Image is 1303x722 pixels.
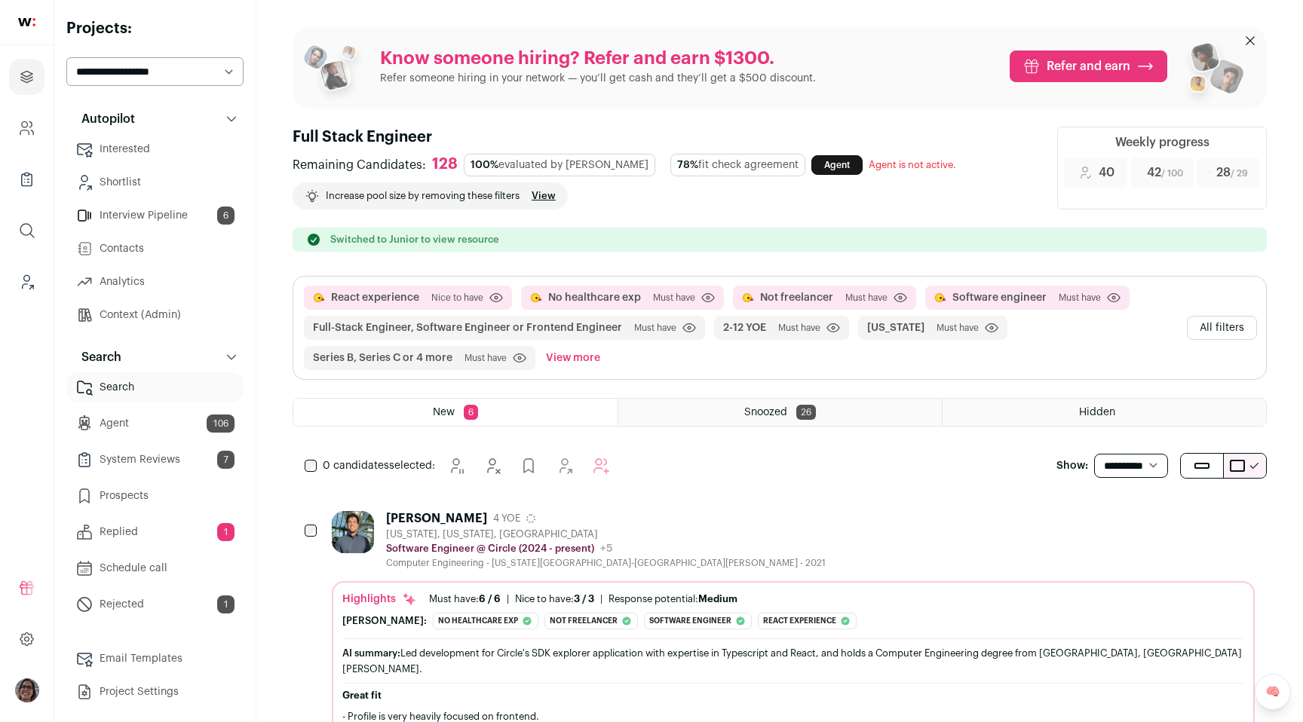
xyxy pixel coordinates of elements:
[66,267,244,297] a: Analytics
[677,160,698,170] span: 78%
[386,543,594,555] p: Software Engineer @ Circle (2024 - present)
[72,348,121,366] p: Search
[9,161,44,197] a: Company Lists
[744,407,787,418] span: Snoozed
[326,190,520,202] p: Increase pool size by removing these filters
[634,322,676,334] span: Must have
[66,134,244,164] a: Interested
[342,615,427,627] div: [PERSON_NAME]:
[293,127,1039,148] h1: Full Stack Engineer
[66,517,244,547] a: Replied1
[66,589,244,620] a: Rejected1
[66,677,244,707] a: Project Settings
[66,18,244,39] h2: Projects:
[1231,169,1248,178] span: / 29
[293,156,426,174] span: Remaining Candidates:
[867,320,924,335] button: [US_STATE]
[323,458,435,473] span: selected:
[72,110,135,128] p: Autopilot
[15,678,39,702] img: 7265042-medium_jpg
[1161,169,1183,178] span: / 100
[493,512,520,525] span: 4 YOE
[313,350,452,366] button: Series B, Series C or 4 more
[429,593,501,605] div: Must have:
[1079,407,1115,418] span: Hidden
[9,110,44,146] a: Company and ATS Settings
[66,167,244,197] a: Shortlist
[1187,316,1257,340] button: All filters
[380,47,816,71] p: Know someone hiring? Refer and earn $1300.
[66,553,244,583] a: Schedule call
[479,594,501,604] span: 6 / 6
[586,451,616,481] button: Add to Autopilot
[386,528,826,540] div: [US_STATE], [US_STATE], [GEOGRAPHIC_DATA]
[342,690,1244,702] h2: Great fit
[66,342,244,372] button: Search
[66,644,244,674] a: Email Templates
[313,320,622,335] button: Full-Stack Engineer, Software Engineer or Frontend Engineer
[9,59,44,95] a: Projects
[778,322,820,334] span: Must have
[331,290,419,305] button: React experience
[380,71,816,86] p: Refer someone hiring in your network — you’ll get cash and they’ll get a $500 discount.
[386,511,487,526] div: [PERSON_NAME]
[66,200,244,231] a: Interview Pipeline6
[330,234,499,246] p: Switched to Junior to view resource
[943,399,1266,426] a: Hidden
[653,292,695,304] span: Must have
[532,190,556,202] a: View
[66,445,244,475] a: System Reviews7
[869,160,956,170] span: Agent is not active.
[1216,164,1248,182] span: 28
[217,595,235,613] span: 1
[342,592,417,607] div: Highlights
[342,645,1244,677] div: Led development for Circle's SDK explorer application with expertise in Typescript and React, and...
[302,39,368,106] img: referral_people_group_1-3817b86375c0e7f77b15e9e1740954ef64e1f78137dd7e9f4ff27367cb2cd09a.png
[544,613,638,629] div: Not freelancer
[515,593,594,605] div: Nice to have:
[1056,458,1088,473] p: Show:
[548,290,641,305] button: No healthcare exp
[760,290,833,305] button: Not freelancer
[543,346,603,370] button: View more
[464,352,507,364] span: Must have
[477,451,507,481] button: Hide
[796,405,816,420] span: 26
[66,372,244,402] a: Search
[433,613,538,629] div: No healthcare exp
[1179,36,1246,109] img: referral_people_group_2-7c1ec42c15280f3369c0665c33c00ed472fd7f6af9dd0ec46c364f9a93ccf9a4.png
[698,594,737,604] span: Medium
[845,292,888,304] span: Must have
[432,155,458,174] div: 128
[433,407,455,418] span: New
[1115,133,1209,151] div: Weekly progress
[758,613,857,629] div: React experience
[217,451,235,469] span: 7
[431,292,483,304] span: Nice to have
[1010,50,1167,82] a: Refer and earn
[217,207,235,225] span: 6
[1147,164,1183,182] span: 42
[66,104,244,134] button: Autopilot
[429,593,737,605] ul: | |
[386,557,826,569] div: Computer Engineering - [US_STATE][GEOGRAPHIC_DATA]-[GEOGRAPHIC_DATA][PERSON_NAME] - 2021
[66,408,244,439] a: Agent106
[9,264,44,300] a: Leads (Backoffice)
[66,481,244,511] a: Prospects
[618,399,942,426] a: Snoozed 26
[464,154,655,176] div: evaluated by [PERSON_NAME]
[937,322,979,334] span: Must have
[514,451,544,481] button: Add to Prospects
[609,593,737,605] div: Response potential:
[66,300,244,330] a: Context (Admin)
[644,613,752,629] div: Software engineer
[332,511,374,553] img: d076b65d7a5d7af2d4e74e3612cf648a150f016ed917127940dec2c37e9215b8
[471,160,498,170] span: 100%
[952,290,1047,305] button: Software engineer
[66,234,244,264] a: Contacts
[574,594,594,604] span: 3 / 3
[207,415,235,433] span: 106
[1099,164,1114,182] span: 40
[323,460,389,471] span: 0 candidates
[441,451,471,481] button: Snooze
